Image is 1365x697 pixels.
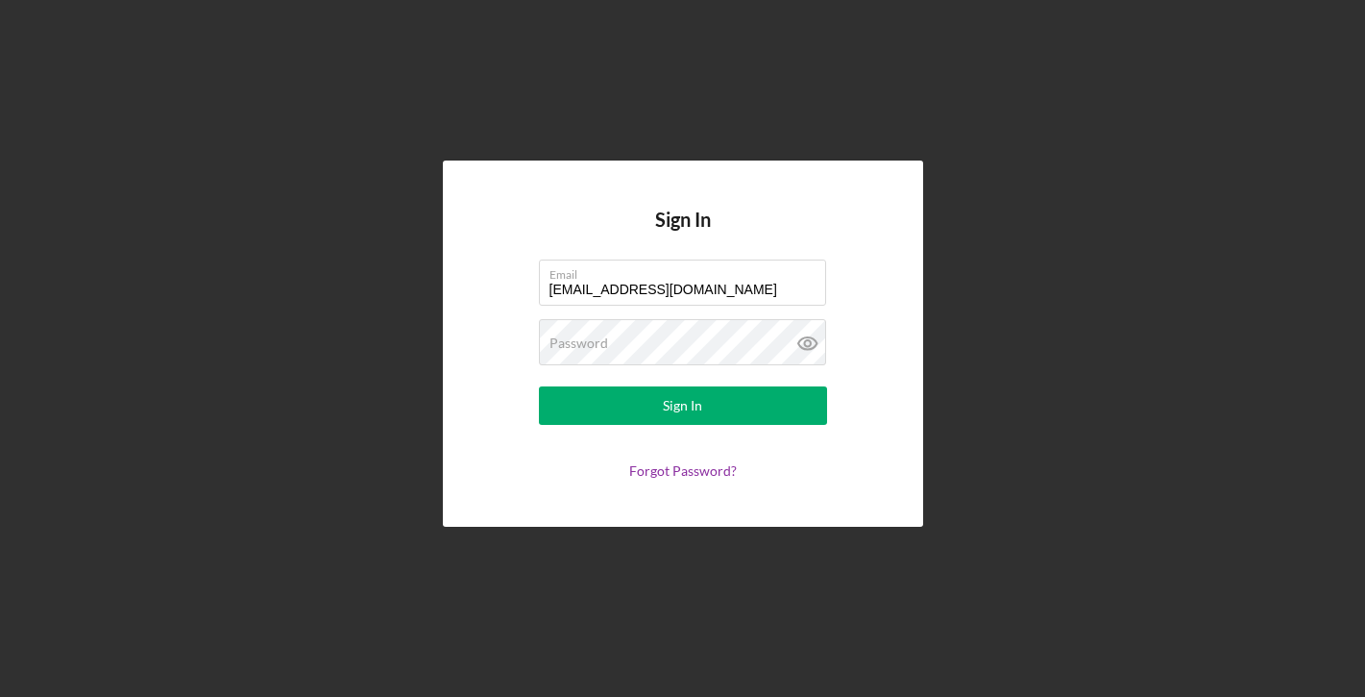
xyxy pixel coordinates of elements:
[549,336,608,351] label: Password
[655,209,711,260] h4: Sign In
[663,386,702,425] div: Sign In
[539,386,827,425] button: Sign In
[549,261,826,282] label: Email
[629,462,737,479] a: Forgot Password?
